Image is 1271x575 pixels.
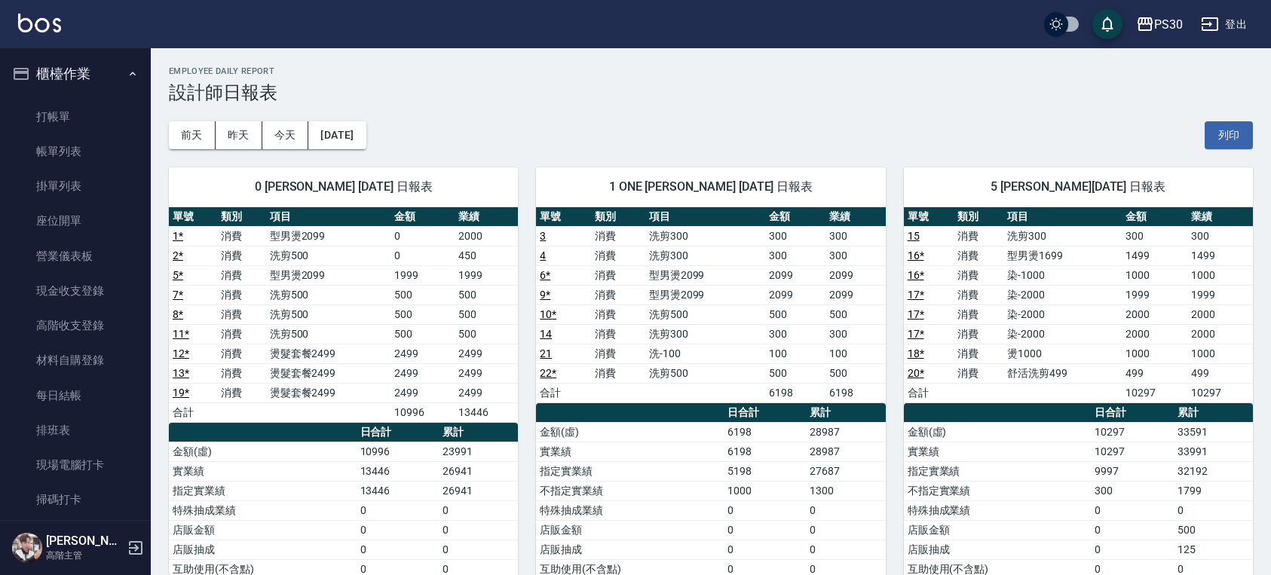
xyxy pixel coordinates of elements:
td: 洗剪300 [1003,226,1122,246]
td: 2000 [1122,324,1187,344]
td: 0 [1091,540,1174,559]
td: 燙髮套餐2499 [266,363,391,383]
td: 0 [1174,500,1253,520]
h3: 設計師日報表 [169,82,1253,103]
td: 洗-100 [645,344,765,363]
td: 指定實業績 [536,461,724,481]
a: 4 [540,249,546,262]
td: 500 [455,285,518,304]
td: 0 [439,520,518,540]
td: 100 [765,344,825,363]
td: 消費 [591,265,645,285]
td: 33991 [1174,442,1253,461]
td: 125 [1174,540,1253,559]
td: 0 [357,500,439,520]
th: 項目 [1003,207,1122,227]
td: 金額(虛) [904,422,1092,442]
td: 26941 [439,461,518,481]
td: 13446 [357,461,439,481]
a: 每日結帳 [6,378,145,413]
td: 0 [439,540,518,559]
span: 5 [PERSON_NAME][DATE] 日報表 [922,179,1235,194]
td: 消費 [591,363,645,383]
td: 消費 [591,344,645,363]
td: 0 [357,540,439,559]
td: 2000 [1122,304,1187,324]
td: 32192 [1174,461,1253,481]
a: 材料自購登錄 [6,343,145,378]
td: 28987 [806,442,885,461]
td: 0 [357,520,439,540]
td: 6198 [724,442,807,461]
td: 消費 [591,324,645,344]
td: 合計 [904,383,954,402]
td: 13446 [455,402,518,422]
td: 消費 [217,226,265,246]
td: 消費 [591,226,645,246]
th: 日合計 [357,423,439,442]
td: 500 [455,324,518,344]
td: 消費 [217,285,265,304]
th: 業績 [455,207,518,227]
td: 1499 [1187,246,1253,265]
td: 2000 [1187,324,1253,344]
td: 洗剪500 [266,285,391,304]
td: 300 [1122,226,1187,246]
th: 日合計 [724,403,807,423]
td: 指定實業績 [904,461,1092,481]
td: 10996 [390,402,454,422]
td: 店販金額 [536,520,724,540]
td: 合計 [169,402,217,422]
td: 0 [1091,500,1174,520]
td: 300 [825,226,886,246]
td: 金額(虛) [536,422,724,442]
td: 消費 [954,363,1003,383]
a: 座位開單 [6,203,145,238]
td: 500 [825,363,886,383]
span: 0 [PERSON_NAME] [DATE] 日報表 [187,179,500,194]
th: 累計 [439,423,518,442]
a: 14 [540,328,552,340]
td: 消費 [217,344,265,363]
td: 10297 [1091,422,1174,442]
td: 26941 [439,481,518,500]
td: 染-2000 [1003,324,1122,344]
td: 1000 [1187,344,1253,363]
td: 300 [1091,481,1174,500]
td: 1000 [1122,344,1187,363]
td: 2499 [455,363,518,383]
td: 10297 [1091,442,1174,461]
td: 2099 [825,285,886,304]
td: 450 [455,246,518,265]
td: 店販抽成 [536,540,724,559]
button: 登出 [1195,11,1253,38]
td: 消費 [217,265,265,285]
td: 2099 [765,285,825,304]
td: 實業績 [169,461,357,481]
td: 300 [1187,226,1253,246]
td: 金額(虛) [169,442,357,461]
td: 0 [806,520,885,540]
td: 10996 [357,442,439,461]
td: 499 [1122,363,1187,383]
a: 排班表 [6,413,145,448]
td: 6198 [724,422,807,442]
td: 300 [765,226,825,246]
div: PS30 [1154,15,1183,34]
td: 1999 [1122,285,1187,304]
th: 金額 [765,207,825,227]
td: 2099 [765,265,825,285]
td: 2099 [825,265,886,285]
td: 9997 [1091,461,1174,481]
td: 燙髮套餐2499 [266,344,391,363]
button: 列印 [1205,121,1253,149]
img: Logo [18,14,61,32]
button: [DATE] [308,121,366,149]
td: 店販金額 [904,520,1092,540]
td: 不指定實業績 [904,481,1092,500]
a: 3 [540,230,546,242]
th: 單號 [169,207,217,227]
td: 舒活洗剪499 [1003,363,1122,383]
td: 2000 [1187,304,1253,324]
button: 櫃檯作業 [6,54,145,93]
